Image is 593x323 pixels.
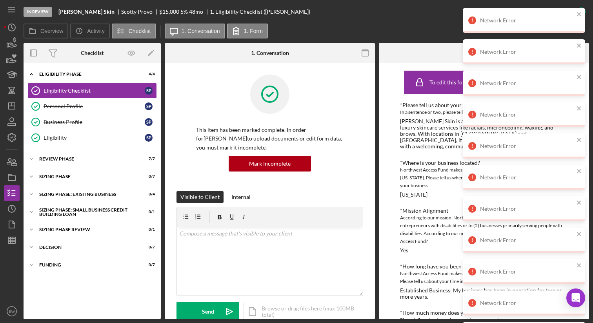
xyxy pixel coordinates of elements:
div: Internal [231,191,251,203]
div: S P [145,87,153,95]
a: EligibilitySP [27,130,157,146]
div: 0 / 4 [141,192,155,197]
div: Sizing Phase: Small Business Credit Building Loan [39,208,135,217]
div: S P [145,118,153,126]
div: Network Error [480,300,574,306]
a: Eligibility ChecklistSP [27,83,157,99]
b: [PERSON_NAME] Skin [58,9,115,15]
div: *Mission Alignment [400,208,568,214]
div: Open Intercom Messenger [566,288,585,307]
div: Northwest Access Fund makes business loans in [US_STATE], [US_STATE], and [US_STATE]. Please tell... [400,166,568,190]
div: In Review [24,7,52,17]
div: 0 / 1 [141,227,155,232]
div: In a sentence or two, please tell us a little bit about your business or business idea. [400,108,568,116]
div: Decision [39,245,135,250]
label: Checklist [129,28,151,34]
div: 1. Conversation [251,50,289,56]
div: 1. Eligibility Checklist ([PERSON_NAME]) [210,9,310,15]
label: 1. Form [244,28,263,34]
div: Eligibility [44,135,145,141]
div: According to our mission, Northwest Access Fund makes loans exclusively to (1) entrepreneurs with... [400,214,568,245]
div: S P [145,102,153,110]
div: *Please tell us about your business! [400,102,568,108]
div: Eligibility Phase [39,72,135,77]
div: Network Error [480,143,574,149]
button: close [577,74,582,81]
div: Network Error [480,174,574,181]
div: Network Error [480,17,574,24]
div: *How much money does your business need to borrow? [400,310,568,316]
div: 0 / 7 [141,174,155,179]
button: Overview [24,24,68,38]
div: 48 mo [189,9,203,15]
label: Activity [87,28,104,34]
div: SIZING PHASE: EXISTING BUSINESS [39,192,135,197]
div: Network Error [480,49,574,55]
div: Yes [400,247,408,254]
div: Business Profile [44,119,145,125]
button: EW [4,303,20,319]
div: Checklist [81,50,104,56]
div: Network Error [480,237,574,243]
button: Send [176,302,239,321]
button: close [577,168,582,175]
button: Checklist [112,24,156,38]
div: 5 % [180,9,188,15]
button: close [577,262,582,270]
div: 0 / 7 [141,263,155,267]
div: Complete [548,4,571,20]
div: *Where is your business located? [400,160,568,166]
div: Personal Profile [44,103,145,109]
div: Network Error [480,80,574,86]
button: 1. Conversation [165,24,225,38]
div: Network Error [480,111,574,118]
p: This item has been marked complete. In order for [PERSON_NAME] to upload documents or edit form d... [196,126,344,152]
div: Network Error [480,268,574,275]
div: Send [202,302,214,321]
label: 1. Conversation [182,28,220,34]
div: Funding [39,263,135,267]
div: Northwest Access Fund makes loans to start up, emerging, and existing businesses. Please tell us ... [400,270,568,285]
text: EW [9,309,15,314]
div: Sizing Phase Review [39,227,135,232]
div: REVIEW PHASE [39,157,135,161]
button: Complete [540,4,589,20]
div: *How long have you been in business? [400,263,568,270]
a: Personal ProfileSP [27,99,157,114]
button: close [577,199,582,207]
button: close [577,42,582,50]
button: close [577,11,582,18]
div: [PERSON_NAME] Skin is an inclusive spa-studio offering affordable luxury skincare services like f... [400,118,568,150]
div: Sizing Phase [39,174,135,179]
div: 4 / 4 [141,72,155,77]
div: Mark Incomplete [249,156,291,172]
div: Network Error [480,206,574,212]
div: Established Business: My business has been in operation for two or more years. [400,287,568,300]
button: Internal [227,191,255,203]
span: $15,000 [159,8,179,15]
button: close [577,137,582,144]
button: Activity [70,24,109,38]
div: 7 / 7 [141,157,155,161]
a: Business ProfileSP [27,114,157,130]
button: close [577,231,582,238]
button: close [577,105,582,113]
div: Visible to Client [180,191,220,203]
div: To edit this form you must mark this item incomplete [429,79,558,86]
div: Eligibility Checklist [44,88,145,94]
div: 0 / 1 [141,210,155,214]
button: 1. Form [227,24,268,38]
button: Visible to Client [176,191,224,203]
div: [US_STATE] [400,192,427,198]
div: Scotty Provo [121,9,159,15]
div: 0 / 7 [141,245,155,250]
label: Overview [40,28,63,34]
button: Mark Incomplete [229,156,311,172]
div: S P [145,134,153,142]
